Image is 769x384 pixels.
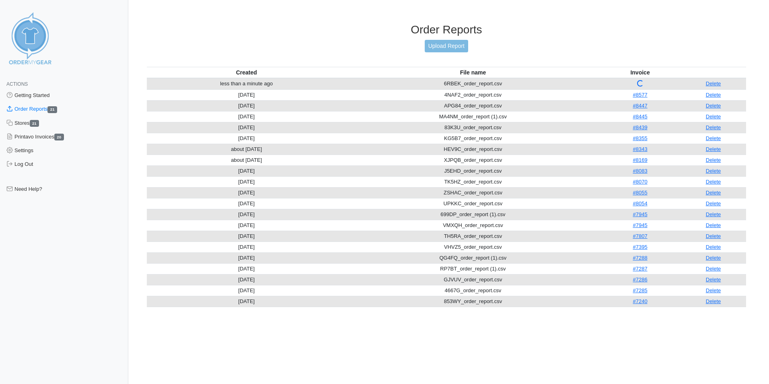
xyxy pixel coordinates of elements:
[633,211,647,217] a: #7945
[633,222,647,228] a: #7945
[147,187,346,198] td: [DATE]
[346,220,600,231] td: VMXQH_order_report.csv
[706,81,721,87] a: Delete
[147,220,346,231] td: [DATE]
[147,263,346,274] td: [DATE]
[346,296,600,307] td: 853WY_order_report.csv
[346,100,600,111] td: APG84_order_report.csv
[147,155,346,165] td: about [DATE]
[346,198,600,209] td: UPKKC_order_report.csv
[147,122,346,133] td: [DATE]
[633,277,647,283] a: #7286
[346,133,600,144] td: KG5B7_order_report.csv
[346,285,600,296] td: 4667G_order_report.csv
[706,255,721,261] a: Delete
[147,252,346,263] td: [DATE]
[346,231,600,242] td: TH5RA_order_report.csv
[706,277,721,283] a: Delete
[706,135,721,141] a: Delete
[633,157,647,163] a: #8169
[633,135,647,141] a: #8355
[600,67,681,78] th: Invoice
[346,274,600,285] td: GJVUV_order_report.csv
[346,263,600,274] td: RP7BT_order_report (1).csv
[147,209,346,220] td: [DATE]
[147,296,346,307] td: [DATE]
[147,100,346,111] td: [DATE]
[6,81,28,87] span: Actions
[706,287,721,293] a: Delete
[30,120,39,127] span: 21
[147,242,346,252] td: [DATE]
[346,176,600,187] td: TK5HZ_order_report.csv
[147,231,346,242] td: [DATE]
[147,111,346,122] td: [DATE]
[633,233,647,239] a: #7807
[346,111,600,122] td: MA4NM_order_report (1).csv
[147,23,746,37] h3: Order Reports
[147,78,346,90] td: less than a minute ago
[633,146,647,152] a: #8343
[346,155,600,165] td: XJPQB_order_report.csv
[633,103,647,109] a: #8447
[633,168,647,174] a: #8083
[706,157,721,163] a: Delete
[633,190,647,196] a: #8055
[147,67,346,78] th: Created
[147,165,346,176] td: [DATE]
[633,266,647,272] a: #7287
[54,134,64,140] span: 20
[346,144,600,155] td: HEV9C_order_report.csv
[633,244,647,250] a: #7395
[346,252,600,263] td: QG4FQ_order_report (1).csv
[706,266,721,272] a: Delete
[706,179,721,185] a: Delete
[633,298,647,304] a: #7240
[706,222,721,228] a: Delete
[346,242,600,252] td: VHVZ5_order_report.csv
[147,133,346,144] td: [DATE]
[633,124,647,130] a: #8439
[147,89,346,100] td: [DATE]
[706,190,721,196] a: Delete
[147,285,346,296] td: [DATE]
[147,176,346,187] td: [DATE]
[425,40,468,52] a: Upload Report
[346,209,600,220] td: 699DP_order_report (1).csv
[706,168,721,174] a: Delete
[633,179,647,185] a: #8070
[346,89,600,100] td: 4NAF2_order_report.csv
[346,78,600,90] td: 6RBEK_order_report.csv
[706,124,721,130] a: Delete
[706,114,721,120] a: Delete
[346,187,600,198] td: ZSHAC_order_report.csv
[633,92,647,98] a: #8577
[706,211,721,217] a: Delete
[147,274,346,285] td: [DATE]
[706,200,721,206] a: Delete
[706,244,721,250] a: Delete
[147,144,346,155] td: about [DATE]
[706,298,721,304] a: Delete
[706,92,721,98] a: Delete
[147,198,346,209] td: [DATE]
[47,106,57,113] span: 21
[633,200,647,206] a: #8054
[706,146,721,152] a: Delete
[346,165,600,176] td: J5EHD_order_report.csv
[633,114,647,120] a: #8445
[633,287,647,293] a: #7285
[706,103,721,109] a: Delete
[633,255,647,261] a: #7288
[346,122,600,133] td: 83K3U_order_report.csv
[346,67,600,78] th: File name
[706,233,721,239] a: Delete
